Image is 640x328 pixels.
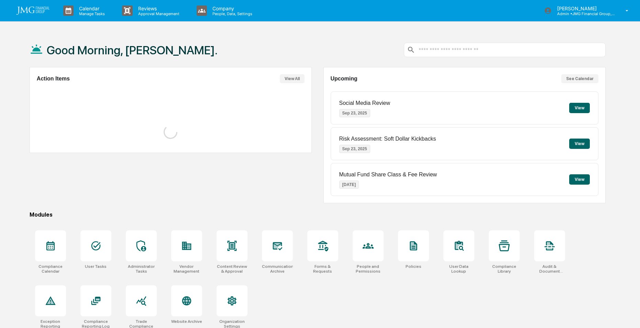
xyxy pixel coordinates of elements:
[569,139,590,149] button: View
[561,74,598,83] button: See Calendar
[171,319,202,324] div: Website Archive
[126,264,157,274] div: Administrator Tasks
[569,174,590,185] button: View
[37,76,70,82] h2: Action Items
[280,74,305,83] button: View All
[16,7,49,15] img: logo
[552,11,616,16] p: Admin • JMG Financial Group, Ltd.
[339,100,390,106] p: Social Media Review
[133,11,183,16] p: Approval Management
[74,11,108,16] p: Manage Tasks
[331,76,357,82] h2: Upcoming
[74,6,108,11] p: Calendar
[489,264,520,274] div: Compliance Library
[171,264,202,274] div: Vendor Management
[353,264,384,274] div: People and Permissions
[443,264,474,274] div: User Data Lookup
[85,264,107,269] div: User Tasks
[339,136,436,142] p: Risk Assessment: Soft Dollar Kickbacks
[406,264,421,269] div: Policies
[339,172,437,178] p: Mutual Fund Share Class & Fee Review
[552,6,616,11] p: [PERSON_NAME]
[47,43,218,57] h1: Good Morning, [PERSON_NAME].
[207,6,256,11] p: Company
[35,264,66,274] div: Compliance Calendar
[569,103,590,113] button: View
[307,264,338,274] div: Forms & Requests
[262,264,293,274] div: Communications Archive
[339,145,370,153] p: Sep 23, 2025
[339,109,370,117] p: Sep 23, 2025
[133,6,183,11] p: Reviews
[534,264,565,274] div: Audit & Document Logs
[30,211,606,218] div: Modules
[339,181,359,189] p: [DATE]
[217,264,247,274] div: Content Review & Approval
[207,11,256,16] p: People, Data, Settings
